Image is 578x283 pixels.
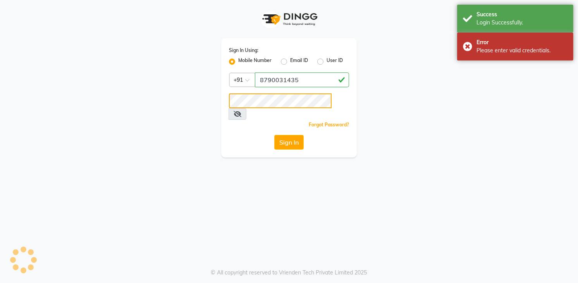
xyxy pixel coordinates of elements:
[255,72,349,87] input: Username
[327,57,343,66] label: User ID
[258,8,320,31] img: logo1.svg
[238,57,272,66] label: Mobile Number
[477,47,568,55] div: Please enter valid credentials.
[309,122,349,128] a: Forgot Password?
[229,93,332,108] input: Username
[477,19,568,27] div: Login Successfully.
[274,135,304,150] button: Sign In
[229,47,258,54] label: Sign In Using:
[477,10,568,19] div: Success
[477,38,568,47] div: Error
[290,57,308,66] label: Email ID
